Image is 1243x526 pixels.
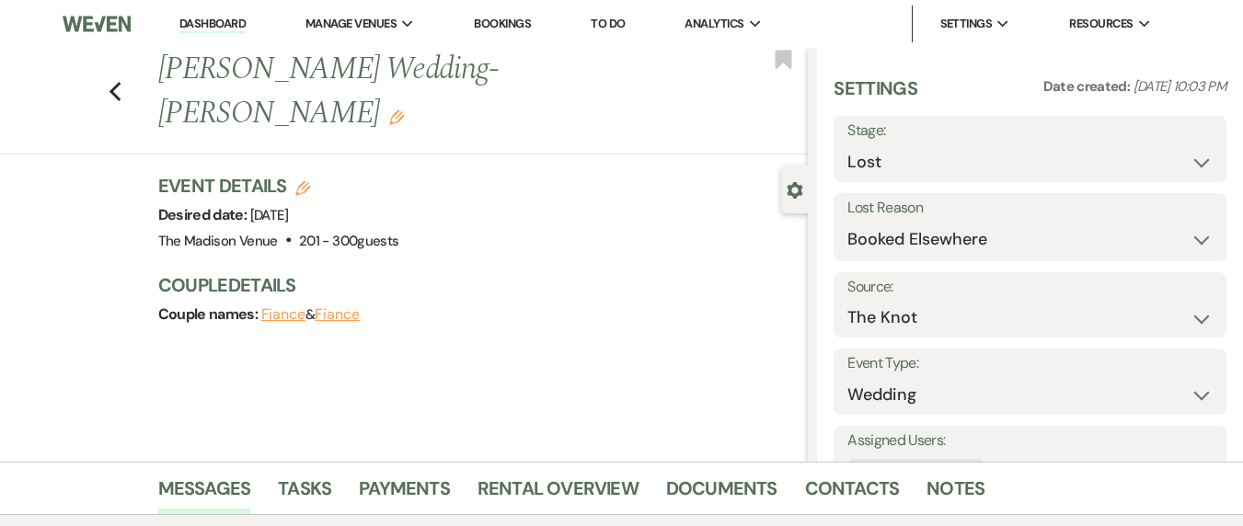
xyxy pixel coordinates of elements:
label: Source: [847,274,1213,301]
a: Rental Overview [478,474,639,514]
span: & [261,305,360,324]
label: Lost Reason [847,195,1213,222]
a: Contacts [805,474,900,514]
span: Manage Venues [305,15,397,33]
button: Fiance [315,307,360,322]
div: [PERSON_NAME] [849,459,962,486]
a: Tasks [278,474,331,514]
a: Documents [666,474,777,514]
button: Fiance [261,307,306,322]
h3: Event Details [158,173,399,199]
a: Messages [158,474,251,514]
span: The Madison Venue [158,232,278,250]
h3: Couple Details [158,272,790,298]
span: Resources [1069,15,1133,33]
label: Event Type: [847,350,1213,377]
span: Couple names: [158,304,261,324]
img: Weven Logo [63,5,132,43]
span: Date created: [1043,77,1134,96]
span: Desired date: [158,205,250,224]
span: [DATE] [250,206,289,224]
a: To Do [591,16,625,31]
label: Stage: [847,118,1213,144]
a: Payments [359,474,450,514]
a: Dashboard [179,16,246,33]
span: 201 - 300 guests [299,232,398,250]
button: Close lead details [787,180,803,198]
h1: [PERSON_NAME] Wedding- [PERSON_NAME] [158,48,671,135]
label: Assigned Users: [847,428,1213,454]
h3: Settings [834,75,917,116]
button: Edit [389,109,404,125]
span: Settings [940,15,993,33]
span: [DATE] 10:03 PM [1134,77,1226,96]
a: Notes [926,474,984,514]
a: Bookings [474,16,531,31]
span: Analytics [685,15,743,33]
